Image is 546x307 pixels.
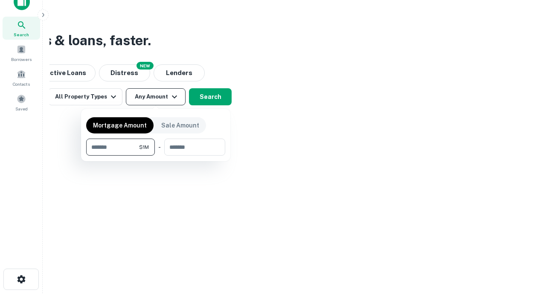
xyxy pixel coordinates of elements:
span: $1M [139,143,149,151]
div: - [158,139,161,156]
p: Sale Amount [161,121,199,130]
p: Mortgage Amount [93,121,147,130]
iframe: Chat Widget [503,239,546,280]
